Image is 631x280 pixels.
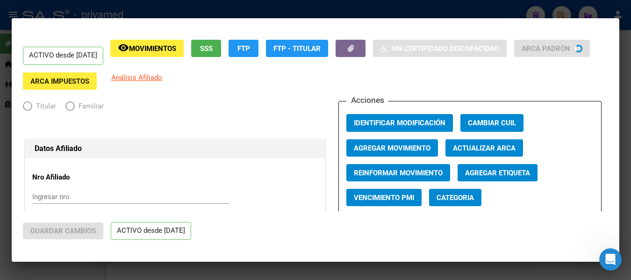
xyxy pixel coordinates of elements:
[429,189,481,206] button: Categoria
[445,139,523,157] button: Actualizar ARCA
[465,169,530,177] span: Agregar Etiqueta
[32,172,118,183] p: Nro Afiliado
[23,72,97,90] button: ARCA Impuestos
[468,119,516,128] span: Cambiar CUIL
[191,40,221,57] button: SSS
[23,223,103,239] button: Guardar Cambios
[229,40,258,57] button: FTP
[200,44,213,53] span: SSS
[346,139,438,157] button: Agregar Movimiento
[458,164,538,181] button: Agregar Etiqueta
[354,169,443,177] span: Reinformar Movimiento
[129,44,176,53] span: Movimientos
[273,44,321,53] span: FTP - Titular
[75,101,104,112] span: Familiar
[373,40,507,57] button: Sin Certificado Discapacidad
[110,40,184,57] button: Movimientos
[346,114,453,131] button: Identificar Modificación
[453,144,516,152] span: Actualizar ARCA
[354,194,414,202] span: Vencimiento PMI
[346,94,388,106] h3: Acciones
[118,42,129,53] mat-icon: remove_red_eye
[30,227,96,235] span: Guardar Cambios
[111,222,191,240] p: ACTIVO desde [DATE]
[23,104,113,112] mat-radio-group: Elija una opción
[599,248,622,271] iframe: Intercom live chat
[391,44,499,53] span: Sin Certificado Discapacidad
[237,44,250,53] span: FTP
[266,40,328,57] button: FTP - Titular
[23,47,103,65] p: ACTIVO desde [DATE]
[35,143,315,154] h1: Datos Afiliado
[346,164,450,181] button: Reinformar Movimiento
[111,73,162,82] span: Análisis Afiliado
[514,40,590,57] button: ARCA Padrón
[354,119,445,128] span: Identificar Modificación
[346,189,422,206] button: Vencimiento PMI
[30,77,89,86] span: ARCA Impuestos
[522,44,570,53] span: ARCA Padrón
[460,114,523,131] button: Cambiar CUIL
[437,194,474,202] span: Categoria
[32,101,56,112] span: Titular
[354,144,430,152] span: Agregar Movimiento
